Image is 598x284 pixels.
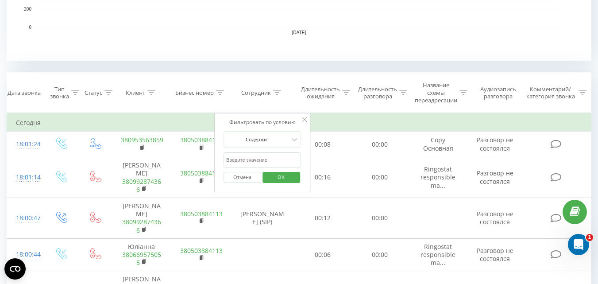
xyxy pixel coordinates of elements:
[292,30,306,35] text: [DATE]
[568,234,589,255] iframe: Intercom live chat
[224,118,301,127] div: Фильтровать по условию
[121,136,163,144] a: 380953563859
[24,7,31,12] text: 200
[112,198,171,238] td: [PERSON_NAME]
[294,238,351,271] td: 00:06
[294,198,351,238] td: 00:12
[175,89,214,97] div: Бизнес номер
[16,210,35,227] div: 18:00:47
[294,157,351,198] td: 00:16
[180,136,223,144] a: 380503884113
[180,246,223,255] a: 380503884113
[409,132,468,157] td: Copy Основная
[224,172,261,183] button: Отмена
[50,86,69,101] div: Тип звонка
[421,242,455,267] span: Ringostat responsible ma...
[525,86,576,101] div: Комментарий/категория звонка
[262,172,300,183] button: OK
[421,165,455,189] span: Ringostat responsible ma...
[241,89,271,97] div: Сотрудник
[586,234,593,241] span: 1
[16,136,35,153] div: 18:01:24
[16,246,35,263] div: 18:00:44
[231,198,294,238] td: [PERSON_NAME] (SIP)
[85,89,102,97] div: Статус
[351,198,409,238] td: 00:00
[351,157,409,198] td: 00:00
[224,152,301,168] input: Введите значение
[122,250,161,267] a: 380669575055
[477,210,513,226] span: Разговор не состоялся
[415,82,457,104] div: Название схемы переадресации
[29,25,31,30] text: 0
[4,258,26,280] button: Open CMP widget
[301,86,340,101] div: Длительность ожидания
[122,218,161,234] a: 380992874366
[477,246,513,263] span: Разговор не состоялся
[7,114,591,132] td: Сегодня
[477,169,513,185] span: Разговор не состоялся
[351,238,409,271] td: 00:00
[180,169,223,177] a: 380503884113
[16,169,35,186] div: 18:01:14
[476,86,521,101] div: Аудиозапись разговора
[122,177,161,194] a: 380992874366
[180,210,223,218] a: 380503884113
[477,136,513,152] span: Разговор не состоялся
[358,86,397,101] div: Длительность разговора
[269,170,293,184] span: OK
[112,238,171,271] td: Юліанна
[112,157,171,198] td: [PERSON_NAME]
[8,89,41,97] div: Дата звонка
[294,132,351,157] td: 00:08
[351,132,409,157] td: 00:00
[126,89,145,97] div: Клиент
